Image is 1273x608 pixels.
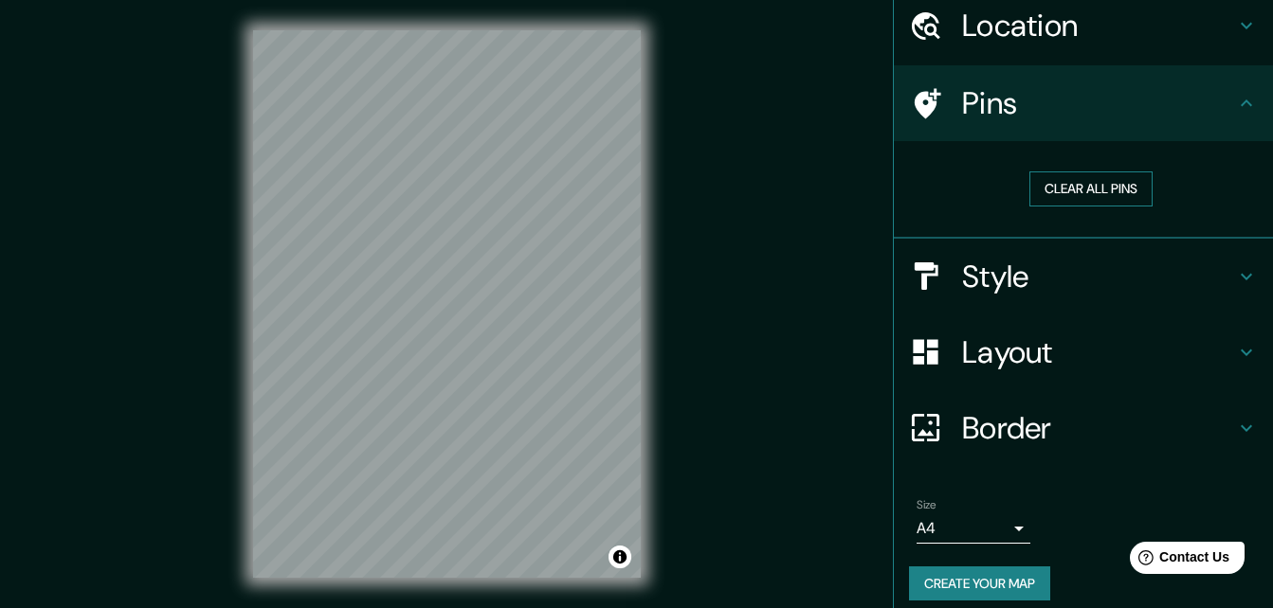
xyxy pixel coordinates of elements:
[909,566,1050,601] button: Create your map
[962,258,1235,295] h4: Style
[609,545,631,568] button: Toggle attribution
[917,513,1030,544] div: A4
[962,7,1235,45] h4: Location
[894,390,1273,466] div: Border
[894,65,1273,141] div: Pins
[1029,171,1153,206] button: Clear all pins
[253,30,641,578] canvas: Map
[894,239,1273,314] div: Style
[917,496,937,512] label: Size
[1104,534,1252,587] iframe: Help widget launcher
[962,84,1235,122] h4: Pins
[962,409,1235,447] h4: Border
[962,333,1235,371] h4: Layout
[894,314,1273,390] div: Layout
